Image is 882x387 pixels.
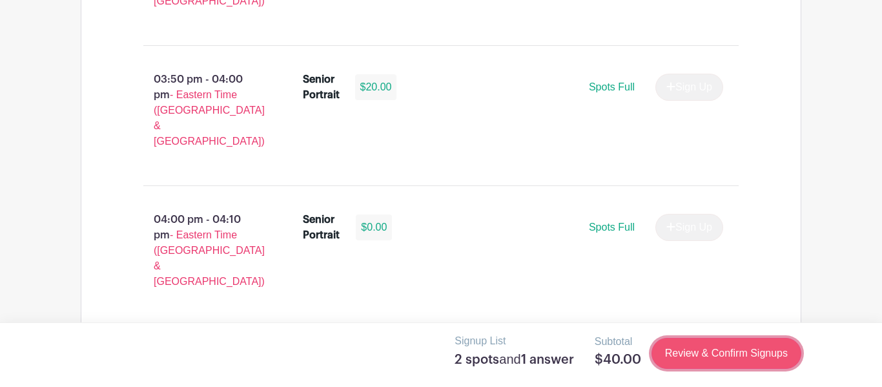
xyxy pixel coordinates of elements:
p: Subtotal [595,334,641,350]
p: 03:50 pm - 04:00 pm [123,67,282,154]
h5: 2 spots 1 answer [455,351,573,368]
div: $0.00 [356,214,392,240]
div: $20.00 [355,74,397,100]
div: Senior Portrait [303,72,340,103]
p: Signup List [455,333,573,349]
span: and [499,352,520,366]
a: Review & Confirm Signups [651,338,801,369]
span: Spots Full [589,222,635,233]
span: Spots Full [589,81,635,92]
p: 04:00 pm - 04:10 pm [123,207,282,295]
span: - Eastern Time ([GEOGRAPHIC_DATA] & [GEOGRAPHIC_DATA]) [154,229,265,287]
div: Senior Portrait [303,212,341,243]
span: - Eastern Time ([GEOGRAPHIC_DATA] & [GEOGRAPHIC_DATA]) [154,89,265,147]
h5: $40.00 [595,352,641,368]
